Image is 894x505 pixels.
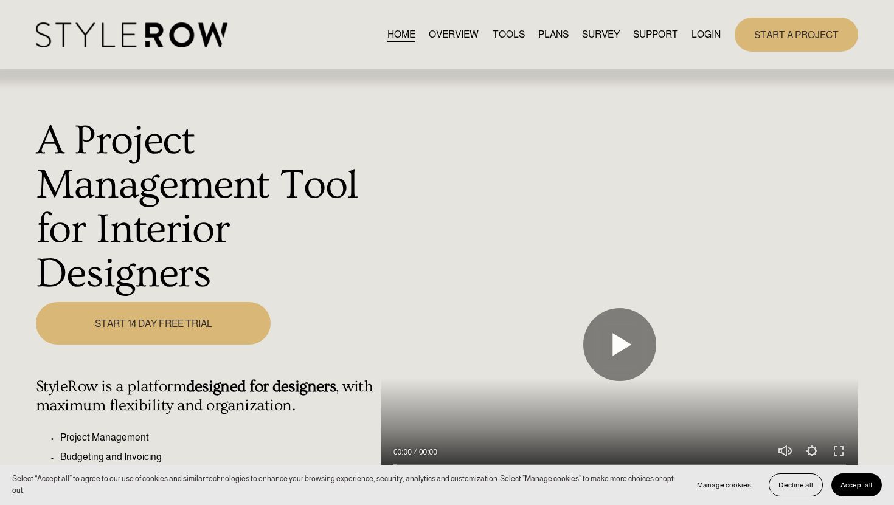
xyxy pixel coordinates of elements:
a: SURVEY [582,26,620,43]
span: Accept all [840,481,873,489]
button: Accept all [831,473,882,496]
button: Decline all [769,473,823,496]
a: folder dropdown [633,26,678,43]
a: OVERVIEW [429,26,479,43]
button: Manage cookies [688,473,760,496]
p: Select “Accept all” to agree to our use of cookies and similar technologies to enhance your brows... [12,473,676,496]
p: Project Management [60,430,375,445]
a: PLANS [538,26,569,43]
a: LOGIN [691,26,721,43]
a: START A PROJECT [735,18,858,51]
button: Play [583,308,656,381]
h1: A Project Management Tool for Interior Designers [36,119,375,295]
a: TOOLS [493,26,525,43]
strong: designed for designers [186,377,336,396]
a: HOME [387,26,415,43]
a: START 14 DAY FREE TRIAL [36,302,271,344]
span: SUPPORT [633,27,678,42]
h4: StyleRow is a platform , with maximum flexibility and organization. [36,377,375,415]
div: Duration [415,446,440,458]
input: Seek [393,460,846,469]
span: Manage cookies [697,481,751,489]
div: Current time [393,446,415,458]
p: Budgeting and Invoicing [60,450,375,464]
img: StyleRow [36,22,227,47]
span: Decline all [778,481,813,489]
